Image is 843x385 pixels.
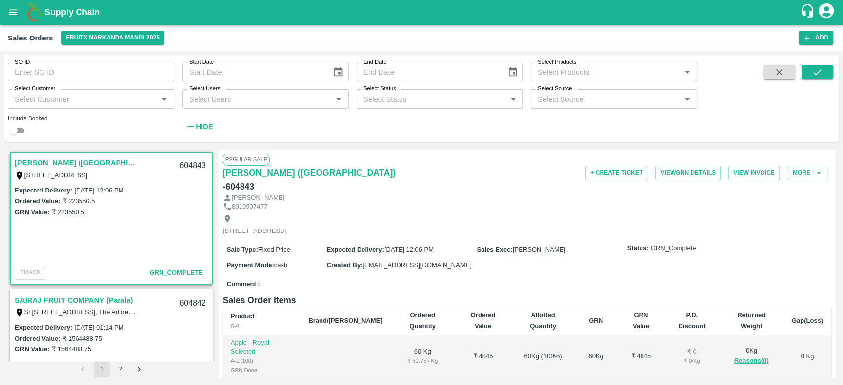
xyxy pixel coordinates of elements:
a: [PERSON_NAME] ([GEOGRAPHIC_DATA]) [223,166,396,180]
div: customer-support [800,3,817,21]
label: Start Date [189,58,214,66]
span: Regular Sale [223,154,270,165]
div: SKU [231,322,293,331]
button: Add [799,31,833,45]
button: Open [681,66,694,78]
button: Select DC [61,31,164,45]
a: [PERSON_NAME] ([GEOGRAPHIC_DATA]) [15,156,138,169]
input: Enter SO ID [8,63,174,81]
td: 60 Kg [391,335,455,378]
b: P.D. Discount [678,311,706,330]
div: Sales Orders [8,32,53,44]
b: GRN [589,317,603,324]
label: Select Customer [15,85,55,93]
label: GRN Value: [15,346,50,353]
button: + Create Ticket [585,166,647,180]
label: Expected Delivery : [15,324,72,331]
div: 0 Kg [727,346,775,367]
button: Go to next page [131,361,147,377]
div: 60 Kg [583,352,609,361]
span: [DATE] 12:06 PM [384,246,434,253]
label: Sale Type : [227,246,258,253]
label: Select Source [538,85,572,93]
span: cash [274,261,287,269]
button: Reasons(0) [727,355,775,367]
label: Select Products [538,58,576,66]
td: 0 Kg [784,335,831,378]
div: account of current user [817,2,835,23]
div: 604842 [173,292,211,315]
button: Hide [182,118,216,135]
label: Status: [627,244,649,253]
div: GRN Done [231,366,293,375]
label: Ordered Value: [15,197,60,205]
div: ₹ 0 / Kg [673,356,711,365]
label: [DATE] 12:06 PM [74,187,123,194]
label: ₹ 1564488.75 [62,335,102,342]
p: [PERSON_NAME] [232,193,284,203]
b: Supply Chain [44,7,100,17]
label: Expected Delivery : [15,187,72,194]
input: Start Date [182,63,325,81]
label: SO ID [15,58,30,66]
strong: Hide [196,123,213,131]
input: End Date [357,63,499,81]
label: ₹ 1564488.75 [52,346,91,353]
a: Supply Chain [44,5,800,19]
b: GRN Value [633,311,649,330]
b: Allotted Quantity [530,311,556,330]
td: ₹ 4845 [617,335,664,378]
label: GRN Value: [15,208,50,216]
b: Ordered Value [471,311,496,330]
button: Choose date [329,63,348,81]
b: Product [231,312,255,320]
div: A-L (100) [231,356,293,365]
span: [EMAIL_ADDRESS][DOMAIN_NAME] [362,261,471,269]
h6: - 604843 [223,180,254,193]
span: [PERSON_NAME] [513,246,565,253]
label: [STREET_ADDRESS] [24,171,88,179]
img: logo [25,2,44,22]
button: Choose date [503,63,522,81]
label: Sales Exec : [477,246,513,253]
input: Select Source [534,92,678,105]
div: ₹ 80.75 / Kg [399,356,447,365]
button: open drawer [2,1,25,24]
button: Open [507,93,520,106]
button: More [788,166,827,180]
button: ViewGRN Details [655,166,721,180]
span: GRN_Complete [149,269,202,276]
div: 604843 [173,154,211,178]
span: GRN_Complete [651,244,696,253]
label: Comment : [227,280,260,289]
span: Fixed Price [258,246,290,253]
label: ₹ 223550.5 [62,197,95,205]
div: ₹ 0 [673,347,711,357]
td: ₹ 4845 [455,335,512,378]
nav: pagination navigation [74,361,149,377]
button: View Invoice [728,166,780,180]
label: Ordered Value: [15,335,60,342]
button: Open [332,93,345,106]
label: End Date [363,58,386,66]
label: Select Users [189,85,220,93]
a: SAIRAJ FRUIT COMPANY (Parala) [15,294,133,307]
label: Select Status [363,85,396,93]
div: 60 Kg ( 100 %) [519,352,566,361]
p: 8019907477 [232,202,267,212]
input: Select Status [360,92,504,105]
b: Gap(Loss) [792,317,823,324]
label: Created By : [326,261,362,269]
label: Expected Delivery : [326,246,384,253]
button: Go to page 2 [113,361,128,377]
b: Returned Weight [737,311,765,330]
p: Apple - Royal - Selected [231,338,293,356]
b: Ordered Quantity [409,311,436,330]
label: [DATE] 01:14 PM [74,324,123,331]
label: Payment Mode : [227,261,274,269]
h6: Sales Order Items [223,293,831,307]
input: Select Users [185,92,329,105]
label: ₹ 223550.5 [52,208,84,216]
p: [STREET_ADDRESS] [223,227,286,236]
